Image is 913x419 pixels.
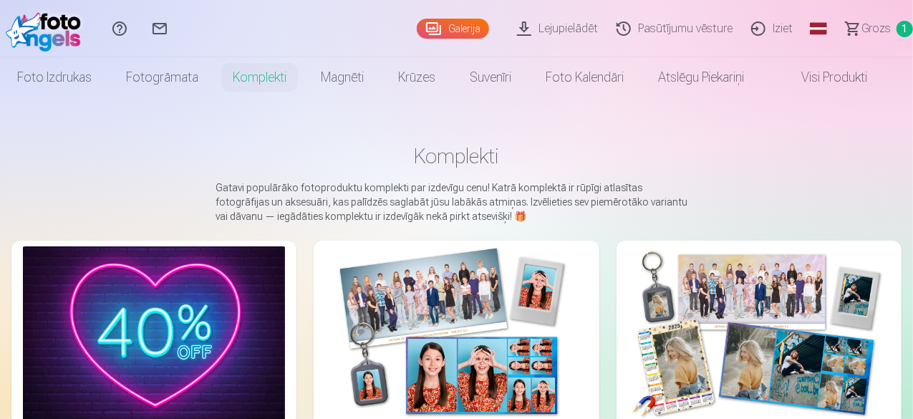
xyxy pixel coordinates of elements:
[304,57,381,97] a: Magnēti
[216,57,304,97] a: Komplekti
[453,57,528,97] a: Suvenīri
[641,57,761,97] a: Atslēgu piekariņi
[6,6,88,52] img: /fa1
[417,19,489,39] a: Galerija
[861,20,891,37] span: Grozs
[216,180,697,223] p: Gatavi populārāko fotoproduktu komplekti par izdevīgu cenu! Katrā komplektā ir rūpīgi atlasītas f...
[528,57,641,97] a: Foto kalendāri
[23,143,890,169] h1: Komplekti
[381,57,453,97] a: Krūzes
[109,57,216,97] a: Fotogrāmata
[761,57,884,97] a: Visi produkti
[897,21,913,37] span: 1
